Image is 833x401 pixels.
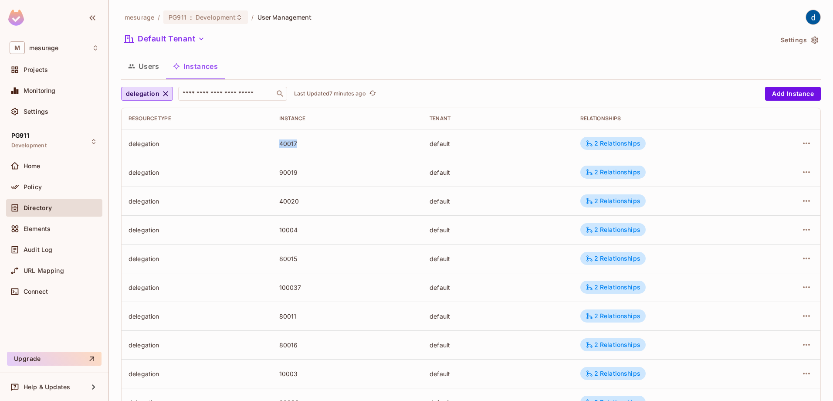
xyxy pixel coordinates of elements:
[279,115,416,122] div: Instance
[430,312,566,320] div: default
[24,66,48,73] span: Projects
[279,197,416,205] div: 40020
[279,312,416,320] div: 80011
[129,255,265,263] div: delegation
[11,132,29,139] span: PG911
[129,115,265,122] div: Resource type
[126,88,159,99] span: delegation
[430,115,566,122] div: Tenant
[158,13,160,21] li: /
[369,89,376,98] span: refresh
[129,226,265,234] div: delegation
[8,10,24,26] img: SReyMgAAAABJRU5ErkJggg==
[430,283,566,292] div: default
[121,55,166,77] button: Users
[129,312,265,320] div: delegation
[166,55,225,77] button: Instances
[169,13,186,21] span: PG911
[580,115,749,122] div: Relationships
[765,87,821,101] button: Add Instance
[129,283,265,292] div: delegation
[24,184,42,190] span: Policy
[24,246,52,253] span: Audit Log
[279,139,416,148] div: 40017
[125,13,154,21] span: the active workspace
[430,341,566,349] div: default
[586,312,640,320] div: 2 Relationships
[24,108,48,115] span: Settings
[24,384,70,391] span: Help & Updates
[251,13,254,21] li: /
[430,226,566,234] div: default
[121,32,208,46] button: Default Tenant
[430,370,566,378] div: default
[279,226,416,234] div: 10004
[29,44,58,51] span: Workspace: mesurage
[586,283,640,291] div: 2 Relationships
[196,13,236,21] span: Development
[129,168,265,177] div: delegation
[586,341,640,349] div: 2 Relationships
[430,255,566,263] div: default
[190,14,193,21] span: :
[586,370,640,377] div: 2 Relationships
[279,341,416,349] div: 80016
[129,197,265,205] div: delegation
[430,139,566,148] div: default
[586,197,640,205] div: 2 Relationships
[279,255,416,263] div: 80015
[586,255,640,262] div: 2 Relationships
[24,87,56,94] span: Monitoring
[129,341,265,349] div: delegation
[279,370,416,378] div: 10003
[368,88,378,99] button: refresh
[7,352,102,366] button: Upgrade
[294,90,366,97] p: Last Updated 7 minutes ago
[430,197,566,205] div: default
[24,288,48,295] span: Connect
[586,139,640,147] div: 2 Relationships
[806,10,820,24] img: dev 911gcl
[279,283,416,292] div: 100037
[586,168,640,176] div: 2 Relationships
[24,163,41,170] span: Home
[121,87,173,101] button: delegation
[10,41,25,54] span: M
[279,168,416,177] div: 90019
[430,168,566,177] div: default
[129,139,265,148] div: delegation
[366,88,378,99] span: Click to refresh data
[24,267,64,274] span: URL Mapping
[24,225,51,232] span: Elements
[129,370,265,378] div: delegation
[257,13,312,21] span: User Management
[777,33,821,47] button: Settings
[24,204,52,211] span: Directory
[11,142,47,149] span: Development
[586,226,640,234] div: 2 Relationships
